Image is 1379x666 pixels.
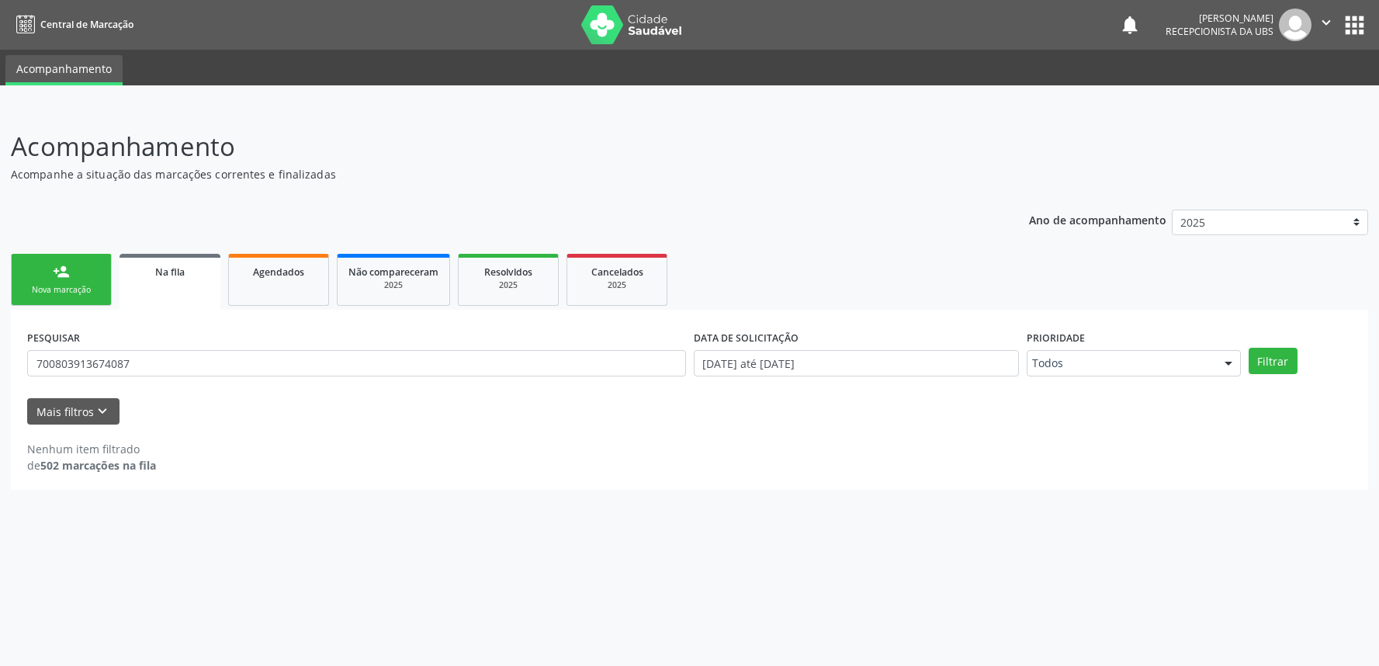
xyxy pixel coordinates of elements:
[1119,14,1141,36] button: notifications
[1318,14,1335,31] i: 
[694,326,799,350] label: DATA DE SOLICITAÇÃO
[1029,210,1166,229] p: Ano de acompanhamento
[348,265,438,279] span: Não compareceram
[1166,25,1273,38] span: Recepcionista da UBS
[11,127,961,166] p: Acompanhamento
[694,350,1019,376] input: Selecione um intervalo
[27,441,156,457] div: Nenhum item filtrado
[27,398,120,425] button: Mais filtroskeyboard_arrow_down
[27,326,80,350] label: PESQUISAR
[348,279,438,291] div: 2025
[578,279,656,291] div: 2025
[1341,12,1368,39] button: apps
[1027,326,1085,350] label: Prioridade
[1249,348,1298,374] button: Filtrar
[23,284,100,296] div: Nova marcação
[27,457,156,473] div: de
[469,279,547,291] div: 2025
[11,12,133,37] a: Central de Marcação
[11,166,961,182] p: Acompanhe a situação das marcações correntes e finalizadas
[155,265,185,279] span: Na fila
[253,265,304,279] span: Agendados
[53,263,70,280] div: person_add
[484,265,532,279] span: Resolvidos
[1279,9,1311,41] img: img
[591,265,643,279] span: Cancelados
[40,458,156,473] strong: 502 marcações na fila
[1032,356,1209,371] span: Todos
[94,403,111,420] i: keyboard_arrow_down
[1166,12,1273,25] div: [PERSON_NAME]
[5,55,123,85] a: Acompanhamento
[1311,9,1341,41] button: 
[27,350,686,376] input: Nome, CNS
[40,18,133,31] span: Central de Marcação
